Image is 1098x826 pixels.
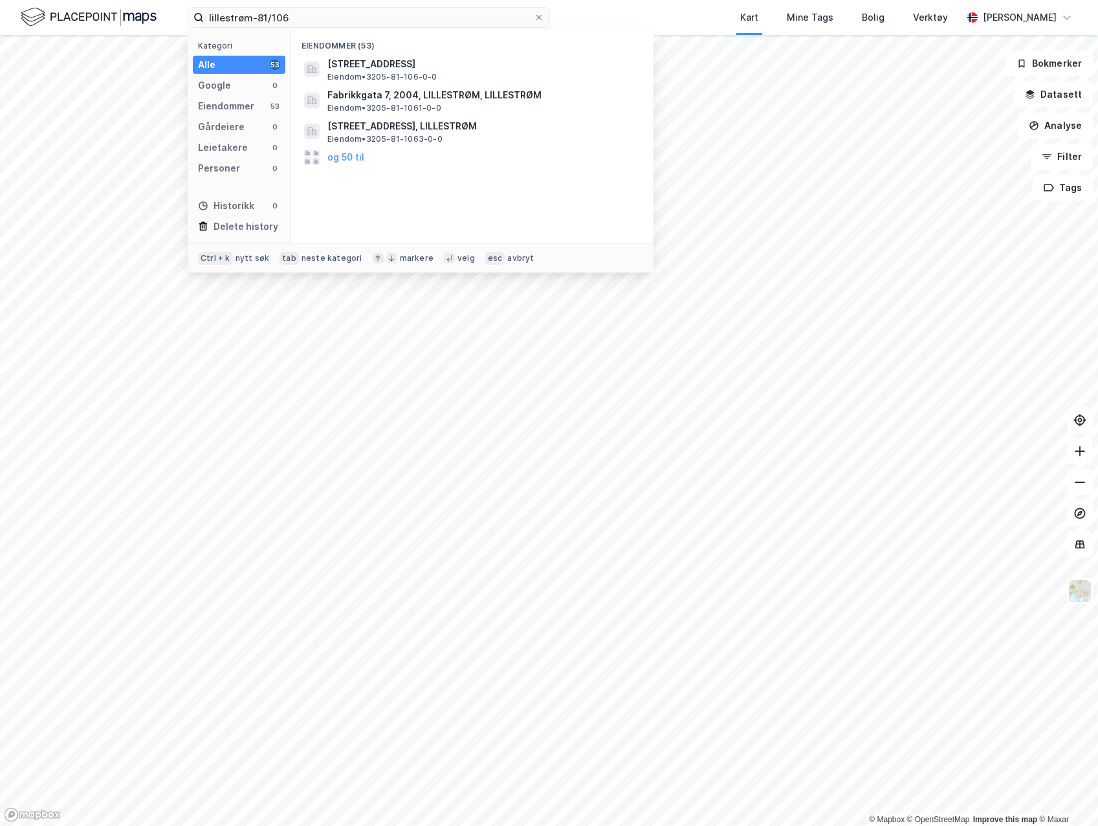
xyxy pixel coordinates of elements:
[327,87,638,103] span: Fabrikkgata 7, 2004, LILLESTRØM, LILLESTRØM
[291,30,653,54] div: Eiendommer (53)
[400,253,434,263] div: markere
[21,6,157,28] img: logo.f888ab2527a4732fd821a326f86c7f29.svg
[270,60,280,70] div: 53
[327,150,364,165] button: og 50 til
[198,57,215,73] div: Alle
[1005,50,1093,76] button: Bokmerker
[270,142,280,153] div: 0
[198,161,240,176] div: Personer
[869,815,905,824] a: Mapbox
[236,253,270,263] div: nytt søk
[270,101,280,111] div: 53
[507,253,534,263] div: avbryt
[457,253,475,263] div: velg
[1018,113,1093,139] button: Analyse
[270,80,280,91] div: 0
[1014,82,1093,107] button: Datasett
[327,56,638,72] span: [STREET_ADDRESS]
[327,72,437,82] span: Eiendom • 3205-81-106-0-0
[907,815,970,824] a: OpenStreetMap
[485,252,505,265] div: esc
[198,119,245,135] div: Gårdeiere
[198,78,231,93] div: Google
[1068,579,1092,603] img: Z
[302,253,362,263] div: neste kategori
[973,815,1037,824] a: Improve this map
[198,198,254,214] div: Historikk
[270,163,280,173] div: 0
[198,41,285,50] div: Kategori
[198,252,233,265] div: Ctrl + k
[198,98,254,114] div: Eiendommer
[270,201,280,211] div: 0
[204,8,534,27] input: Søk på adresse, matrikkel, gårdeiere, leietakere eller personer
[214,219,278,234] div: Delete history
[327,103,441,113] span: Eiendom • 3205-81-1061-0-0
[1033,175,1093,201] button: Tags
[270,122,280,132] div: 0
[983,10,1057,25] div: [PERSON_NAME]
[862,10,884,25] div: Bolig
[327,134,443,144] span: Eiendom • 3205-81-1063-0-0
[1031,144,1093,170] button: Filter
[787,10,833,25] div: Mine Tags
[1033,764,1098,826] iframe: Chat Widget
[280,252,299,265] div: tab
[4,807,61,822] a: Mapbox homepage
[740,10,758,25] div: Kart
[198,140,248,155] div: Leietakere
[327,118,638,134] span: [STREET_ADDRESS], LILLESTRØM
[913,10,948,25] div: Verktøy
